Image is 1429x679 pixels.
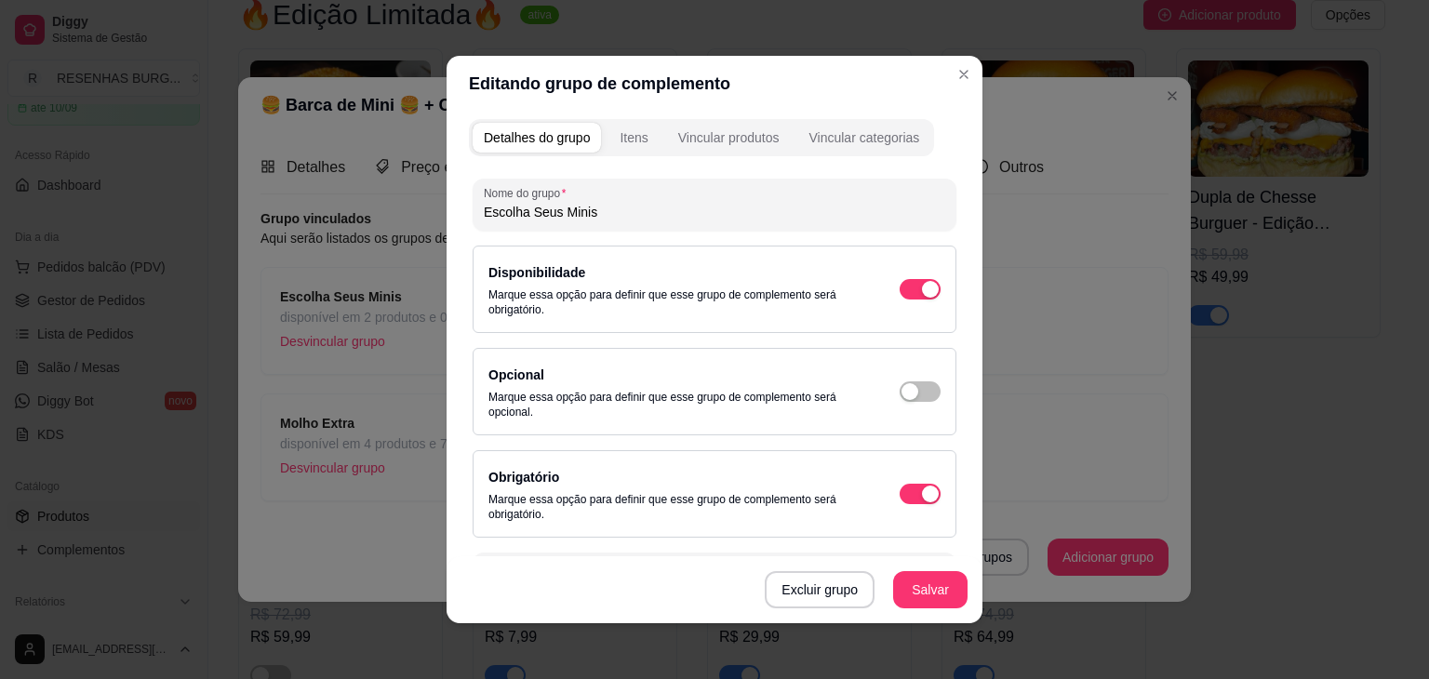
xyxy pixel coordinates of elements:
div: Vincular produtos [678,128,780,147]
button: Close [949,60,979,89]
button: Excluir grupo [765,571,875,608]
label: Nome do grupo [484,185,572,201]
div: complement-group [469,119,934,156]
div: Itens [620,128,648,147]
button: Salvar [893,571,968,608]
header: Editando grupo de complemento [447,56,982,112]
label: Obrigatório [488,470,559,485]
p: Marque essa opção para definir que esse grupo de complemento será obrigatório. [488,492,862,522]
input: Nome do grupo [484,203,945,221]
div: complement-group [469,119,960,156]
label: Opcional [488,367,544,382]
div: Detalhes do grupo [484,128,590,147]
label: Disponibilidade [488,265,585,280]
div: Vincular categorias [808,128,919,147]
p: Marque essa opção para definir que esse grupo de complemento será opcional. [488,390,862,419]
p: Marque essa opção para definir que esse grupo de complemento será obrigatório. [488,287,862,317]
